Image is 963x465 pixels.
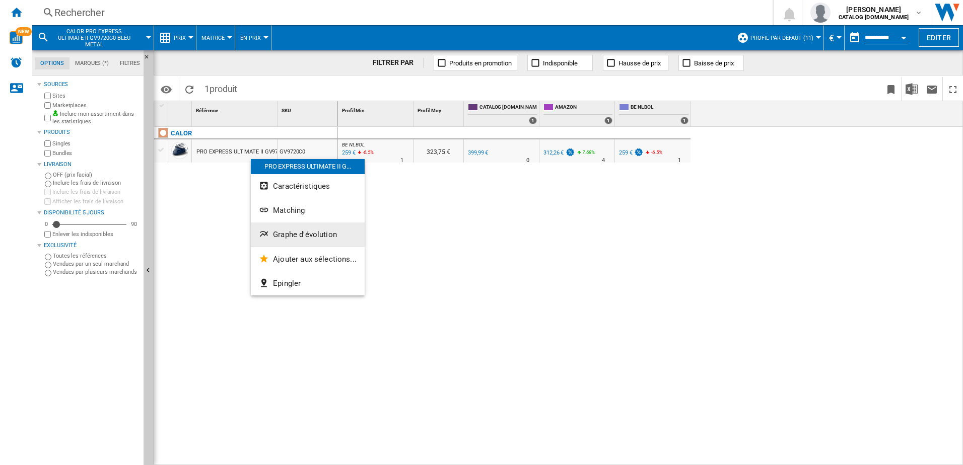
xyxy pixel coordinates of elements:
[273,279,301,288] span: Epingler
[251,198,365,222] button: Matching
[251,222,365,247] button: Graphe d'évolution
[251,271,365,295] button: Epingler...
[251,159,365,174] div: PRO EXPRESS ULTIMATE II G...
[273,182,330,191] span: Caractéristiques
[251,174,365,198] button: Caractéristiques
[273,230,337,239] span: Graphe d'évolution
[273,255,357,264] span: Ajouter aux sélections...
[273,206,305,215] span: Matching
[251,247,365,271] button: Ajouter aux sélections...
